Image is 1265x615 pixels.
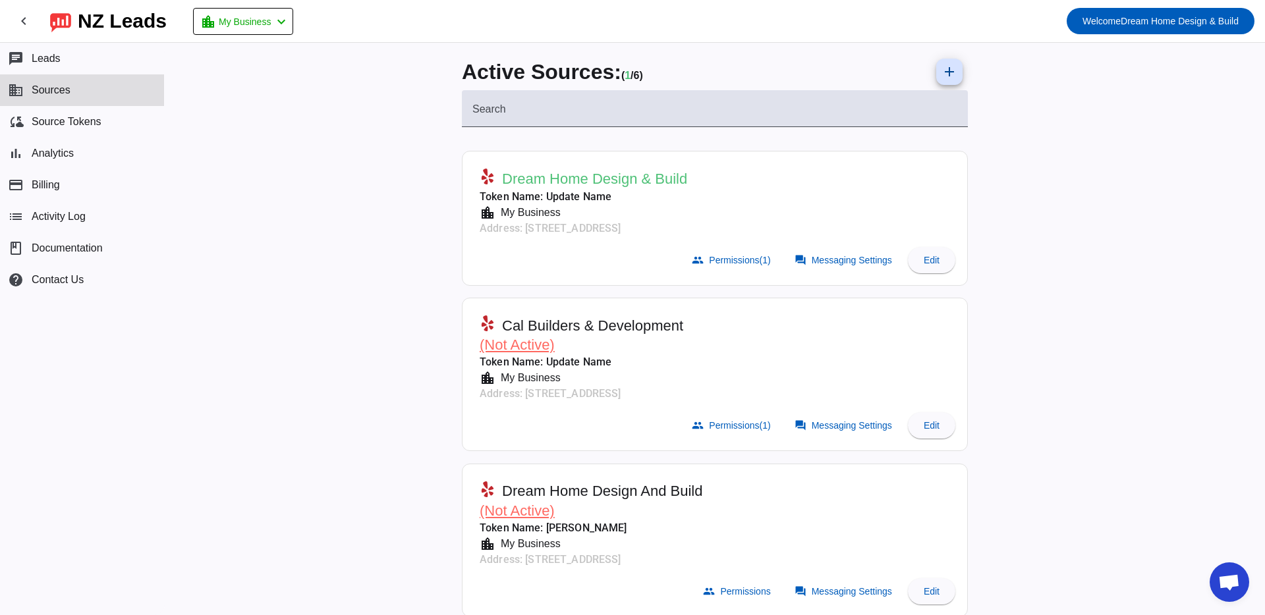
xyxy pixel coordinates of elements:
[8,146,24,161] mat-icon: bar_chart
[32,147,74,159] span: Analytics
[480,386,683,402] mat-card-subtitle: Address: [STREET_ADDRESS]
[16,13,32,29] mat-icon: chevron_left
[480,536,495,552] mat-icon: location_city
[480,336,555,353] span: (Not Active)
[8,240,24,256] span: book
[1210,562,1249,602] a: Open chat
[924,586,940,597] span: Edit
[462,60,621,84] span: Active Sources:
[908,247,955,273] button: Edit
[8,272,24,288] mat-icon: help
[480,189,687,205] mat-card-subtitle: Token Name: Update Name
[480,205,495,221] mat-icon: location_city
[78,12,167,30] div: NZ Leads
[32,179,60,191] span: Billing
[472,103,506,115] mat-label: Search
[273,14,289,30] mat-icon: chevron_left
[760,420,771,431] span: (1)
[32,53,61,65] span: Leads
[760,255,771,265] span: (1)
[924,255,940,265] span: Edit
[692,254,704,266] mat-icon: group
[495,536,561,552] div: My Business
[1067,8,1254,34] button: WelcomeDream Home Design & Build
[495,370,561,386] div: My Business
[625,70,631,81] span: Working
[795,419,806,431] mat-icon: forum
[709,420,770,431] span: Permissions
[480,354,683,370] mat-card-subtitle: Token Name: Update Name
[32,274,84,286] span: Contact Us
[812,255,892,265] span: Messaging Settings
[795,254,806,266] mat-icon: forum
[812,586,892,597] span: Messaging Settings
[502,170,687,188] span: Dream Home Design & Build
[480,370,495,386] mat-icon: location_city
[32,116,101,128] span: Source Tokens
[480,502,555,519] span: (Not Active)
[32,84,70,96] span: Sources
[787,412,903,439] button: Messaging Settings
[8,114,24,130] mat-icon: cloud_sync
[703,585,715,597] mat-icon: group
[480,520,702,536] mat-card-subtitle: Token Name: [PERSON_NAME]
[193,8,293,35] button: My Business
[1082,12,1239,30] span: Dream Home Design & Build
[787,247,903,273] button: Messaging Settings
[631,70,633,81] span: /
[634,70,643,81] span: Total
[32,211,86,223] span: Activity Log
[8,209,24,225] mat-icon: list
[8,177,24,193] mat-icon: payment
[692,419,704,431] mat-icon: group
[795,585,806,597] mat-icon: forum
[684,247,781,273] button: Permissions(1)
[502,482,702,500] span: Dream Home Design And Build
[942,64,957,80] mat-icon: add
[695,578,781,604] button: Permissions
[709,255,770,265] span: Permissions
[1082,16,1121,26] span: Welcome
[502,317,683,335] span: Cal Builders & Development
[32,242,103,254] span: Documentation
[8,82,24,98] mat-icon: business
[787,578,903,604] button: Messaging Settings
[50,10,71,32] img: logo
[8,51,24,67] mat-icon: chat
[495,205,561,221] div: My Business
[684,412,781,439] button: Permissions(1)
[924,420,940,431] span: Edit
[908,412,955,439] button: Edit
[720,586,770,597] span: Permissions
[219,13,271,31] span: My Business
[812,420,892,431] span: Messaging Settings
[621,70,625,81] span: (
[200,14,216,30] mat-icon: location_city
[480,221,687,236] mat-card-subtitle: Address: [STREET_ADDRESS]
[480,552,702,568] mat-card-subtitle: Address: [STREET_ADDRESS]
[908,578,955,604] button: Edit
